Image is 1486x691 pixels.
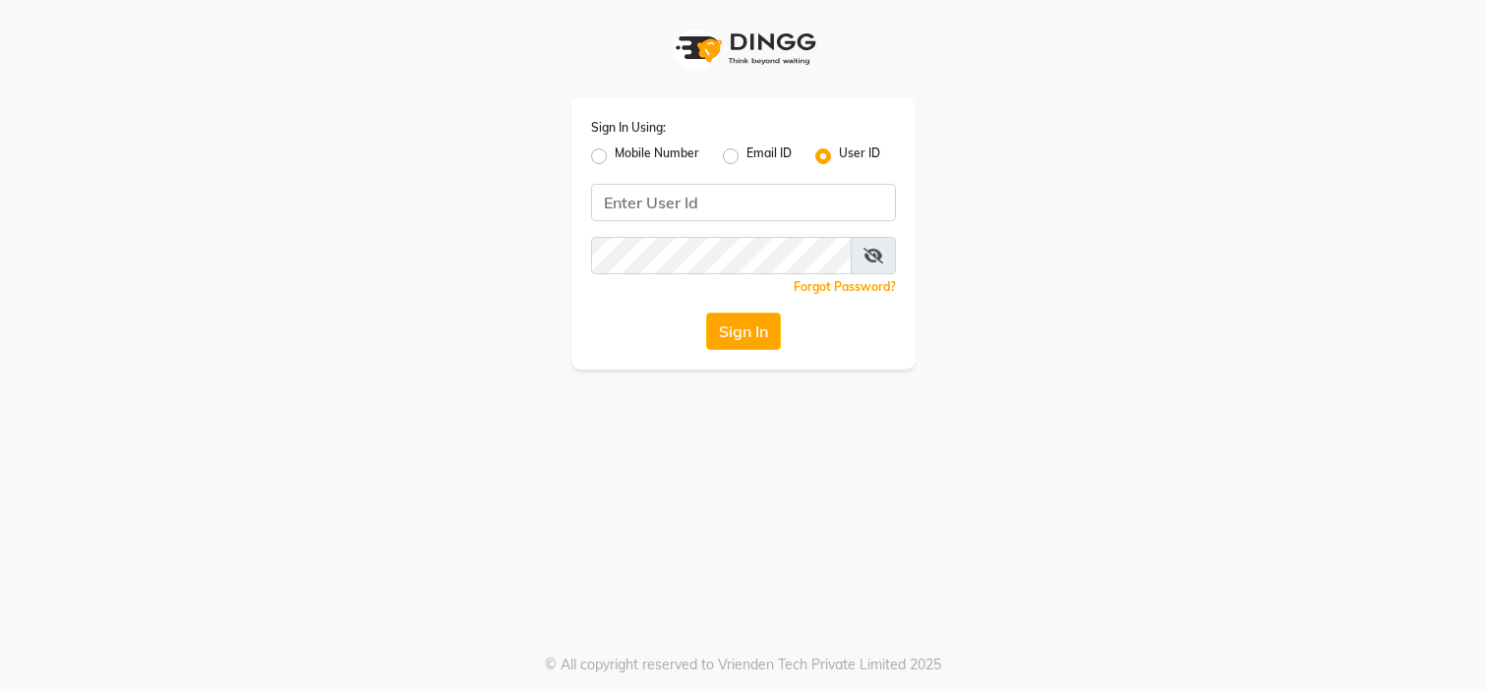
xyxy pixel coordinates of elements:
[591,237,852,274] input: Username
[706,313,781,350] button: Sign In
[839,144,880,168] label: User ID
[615,144,699,168] label: Mobile Number
[746,144,792,168] label: Email ID
[591,184,896,221] input: Username
[665,20,822,78] img: logo1.svg
[591,119,666,137] label: Sign In Using:
[794,279,896,294] a: Forgot Password?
